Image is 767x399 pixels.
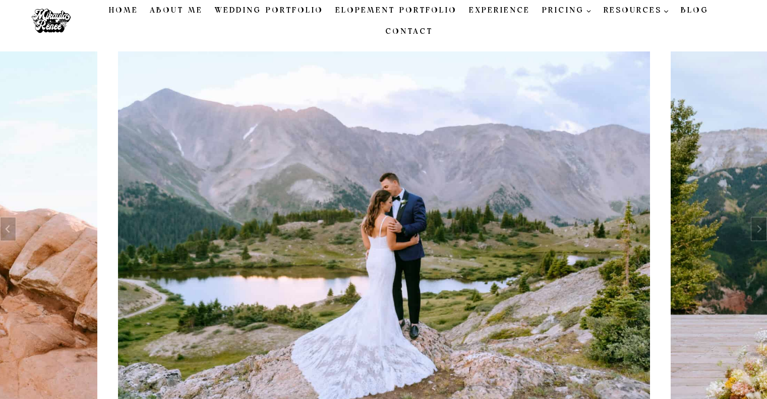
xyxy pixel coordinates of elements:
[542,5,592,17] span: PRICING
[379,21,439,42] a: Contact
[604,5,669,17] span: RESOURCES
[26,4,76,39] img: Mikayla Renee Photo
[751,217,767,241] button: Next slide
